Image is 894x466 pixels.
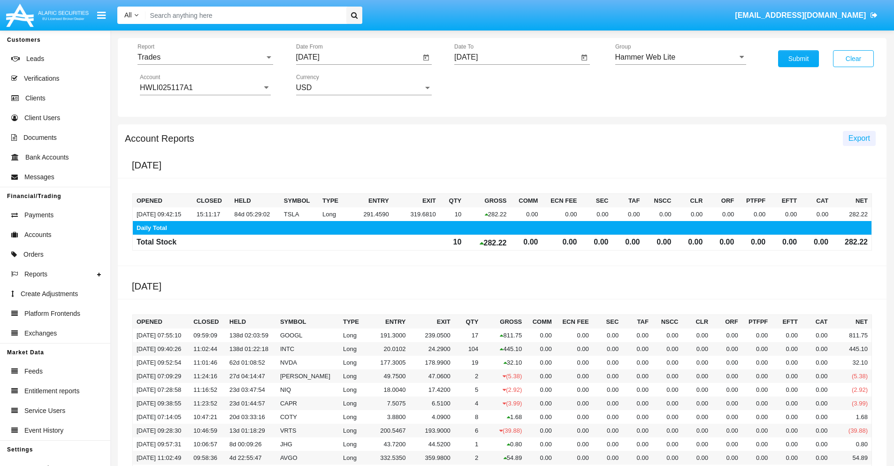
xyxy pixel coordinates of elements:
td: 0.00 [742,410,772,424]
td: 0.00 [802,397,832,410]
th: Comm [526,315,556,329]
td: 0.00 [742,424,772,437]
td: 0.00 [526,369,556,383]
td: 0.00 [612,235,643,251]
td: 0.00 [581,207,612,221]
th: Symbol [280,194,319,208]
td: Long [339,342,365,356]
td: 445.10 [482,342,526,356]
td: Long [339,410,365,424]
td: 0.00 [581,235,612,251]
td: 20d 03:33:16 [226,410,276,424]
td: 191.3000 [365,328,409,342]
td: 0.00 [706,207,738,221]
span: Verifications [24,74,59,84]
td: 0.00 [593,356,623,369]
span: Platform Frontends [24,309,80,319]
td: 15:11:17 [193,207,231,221]
td: 0.00 [622,356,652,369]
td: (39.88) [831,424,871,437]
td: 0.00 [622,397,652,410]
td: Long [339,383,365,397]
span: Leads [26,54,44,64]
span: Trades [138,53,160,61]
td: 5 [454,383,482,397]
td: Long [319,207,345,221]
td: 47.0600 [410,369,454,383]
th: TAF [612,194,643,208]
img: Logo image [5,1,90,29]
button: Open calendar [579,52,590,63]
td: 1.68 [482,410,526,424]
td: 84d 05:29:02 [230,207,280,221]
td: 0.00 [622,424,652,437]
th: CAT [801,194,832,208]
th: Opened [133,315,190,329]
h5: [DATE] [132,281,886,292]
span: Payments [24,210,53,220]
th: Held [226,315,276,329]
td: Long [339,356,365,369]
td: VRTS [276,424,339,437]
td: 09:58:36 [190,451,226,465]
th: Symbol [276,315,339,329]
td: 0.00 [682,342,712,356]
td: 0.00 [769,207,801,221]
h5: [DATE] [132,160,886,171]
td: 3.8800 [365,410,409,424]
td: 138d 01:22:18 [226,342,276,356]
span: USD [296,84,312,92]
td: 0.00 [675,235,706,251]
td: 0.00 [593,369,623,383]
td: (3.99) [831,397,871,410]
td: 0.00 [769,235,801,251]
td: 10 [440,235,466,251]
th: CAT [802,315,832,329]
td: 0.00 [593,328,623,342]
td: [DATE] 09:52:54 [133,356,190,369]
td: 0.00 [593,397,623,410]
td: 2 [454,369,482,383]
td: 282.22 [832,207,871,221]
td: [DATE] 07:55:10 [133,328,190,342]
td: 0.00 [712,342,742,356]
th: NSCC [652,315,682,329]
td: Long [339,328,365,342]
td: (5.38) [482,369,526,383]
th: Gross [482,315,526,329]
td: 0.00 [772,437,802,451]
span: Service Users [24,406,65,416]
th: NSCC [643,194,675,208]
td: 282.22 [465,235,510,251]
button: Export [843,131,876,146]
td: 0.00 [742,369,772,383]
td: 0.00 [682,328,712,342]
td: 4.0900 [410,410,454,424]
td: 0.00 [772,342,802,356]
td: 0.00 [802,342,832,356]
td: 0.00 [712,369,742,383]
td: 54.89 [482,451,526,465]
td: 0.00 [526,437,556,451]
button: Submit [778,50,819,67]
td: 0.00 [772,383,802,397]
td: 0.00 [706,235,738,251]
span: Create Adjustments [21,289,78,299]
td: 282.22 [465,207,510,221]
td: 10 [440,207,466,221]
th: PTFPF [738,194,769,208]
td: 10:46:59 [190,424,226,437]
td: 0.00 [593,410,623,424]
td: 0.00 [556,437,593,451]
td: Long [339,397,365,410]
th: Held [230,194,280,208]
button: Clear [833,50,874,67]
td: 6.5100 [410,397,454,410]
td: 0.00 [593,437,623,451]
td: INTC [276,342,339,356]
td: 332.5350 [365,451,409,465]
input: Search [145,7,343,24]
td: 0.00 [802,424,832,437]
td: 0.00 [556,383,593,397]
td: COTY [276,410,339,424]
